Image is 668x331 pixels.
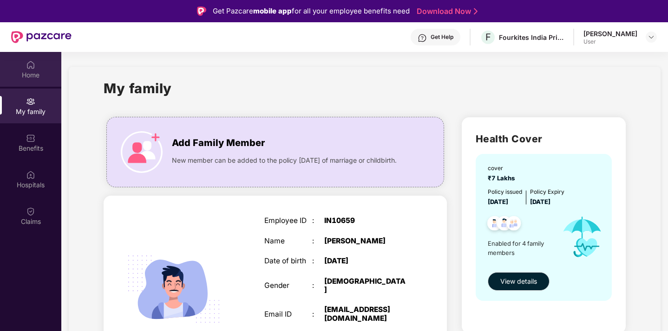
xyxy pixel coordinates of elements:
img: svg+xml;base64,PHN2ZyBpZD0iSGVscC0zMngzMiIgeG1sbnM9Imh0dHA6Ly93d3cudzMub3JnLzIwMDAvc3ZnIiB3aWR0aD... [418,33,427,43]
img: icon [121,131,163,173]
h1: My family [104,78,172,99]
h2: Health Cover [476,131,612,146]
span: [DATE] [488,198,508,205]
img: svg+xml;base64,PHN2ZyB3aWR0aD0iMjAiIGhlaWdodD0iMjAiIHZpZXdCb3g9IjAgMCAyMCAyMCIgZmlsbD0ibm9uZSIgeG... [26,97,35,106]
div: [PERSON_NAME] [324,237,408,245]
span: ₹7 Lakhs [488,174,518,182]
div: cover [488,164,518,173]
div: : [312,281,324,290]
div: : [312,310,324,318]
img: svg+xml;base64,PHN2ZyBpZD0iQmVuZWZpdHMiIHhtbG5zPSJodHRwOi8vd3d3LnczLm9yZy8yMDAwL3N2ZyIgd2lkdGg9Ij... [26,134,35,143]
span: F [485,32,491,43]
div: Employee ID [264,216,312,225]
div: User [583,38,637,45]
img: svg+xml;base64,PHN2ZyBpZD0iSG9tZSIgeG1sbnM9Imh0dHA6Ly93d3cudzMub3JnLzIwMDAvc3ZnIiB3aWR0aD0iMjAiIG... [26,60,35,70]
div: [EMAIL_ADDRESS][DOMAIN_NAME] [324,306,408,323]
div: : [312,257,324,265]
button: View details [488,272,550,291]
img: svg+xml;base64,PHN2ZyBpZD0iSG9zcGl0YWxzIiB4bWxucz0iaHR0cDovL3d3dy53My5vcmcvMjAwMC9zdmciIHdpZHRoPS... [26,170,35,179]
div: Policy issued [488,188,522,197]
div: Get Help [431,33,453,41]
div: Date of birth [264,257,312,265]
img: svg+xml;base64,PHN2ZyBpZD0iRHJvcGRvd24tMzJ4MzIiIHhtbG5zPSJodHRwOi8vd3d3LnczLm9yZy8yMDAwL3N2ZyIgd2... [648,33,655,41]
span: Add Family Member [172,136,265,150]
img: svg+xml;base64,PHN2ZyBpZD0iQ2xhaW0iIHhtbG5zPSJodHRwOi8vd3d3LnczLm9yZy8yMDAwL3N2ZyIgd2lkdGg9IjIwIi... [26,207,35,216]
div: : [312,237,324,245]
div: [DEMOGRAPHIC_DATA] [324,277,408,294]
strong: mobile app [253,6,292,15]
span: View details [500,276,537,286]
div: Name [264,237,312,245]
div: IN10659 [324,216,408,225]
div: [PERSON_NAME] [583,29,637,38]
span: [DATE] [530,198,550,205]
div: Email ID [264,310,312,318]
img: New Pazcare Logo [11,31,72,43]
div: Fourkites India Private Limited [499,33,564,42]
span: New member can be added to the policy [DATE] of marriage or childbirth. [172,155,397,165]
a: Download Now [417,6,475,16]
img: Logo [197,6,206,16]
span: Enabled for 4 family members [488,239,554,258]
img: svg+xml;base64,PHN2ZyB4bWxucz0iaHR0cDovL3d3dy53My5vcmcvMjAwMC9zdmciIHdpZHRoPSI0OC45NDMiIGhlaWdodD... [493,213,516,236]
div: [DATE] [324,257,408,265]
div: Gender [264,281,312,290]
img: svg+xml;base64,PHN2ZyB4bWxucz0iaHR0cDovL3d3dy53My5vcmcvMjAwMC9zdmciIHdpZHRoPSI0OC45NDMiIGhlaWdodD... [483,213,506,236]
img: Stroke [474,6,478,16]
div: Get Pazcare for all your employee benefits need [213,6,410,17]
div: : [312,216,324,225]
img: svg+xml;base64,PHN2ZyB4bWxucz0iaHR0cDovL3d3dy53My5vcmcvMjAwMC9zdmciIHdpZHRoPSI0OC45NDMiIGhlaWdodD... [503,213,525,236]
img: icon [554,207,610,267]
div: Policy Expiry [530,188,564,197]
